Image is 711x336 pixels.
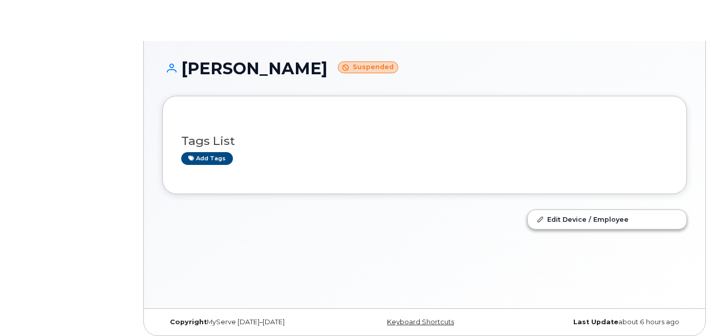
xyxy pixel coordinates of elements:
small: Suspended [338,61,398,73]
a: Add tags [181,152,233,165]
strong: Copyright [170,318,207,326]
a: Keyboard Shortcuts [387,318,454,326]
h1: [PERSON_NAME] [162,59,687,77]
h3: Tags List [181,135,668,148]
div: MyServe [DATE]–[DATE] [162,318,337,326]
a: Edit Device / Employee [528,210,686,228]
div: about 6 hours ago [512,318,687,326]
strong: Last Update [573,318,618,326]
